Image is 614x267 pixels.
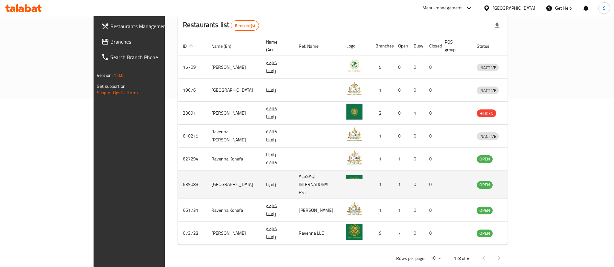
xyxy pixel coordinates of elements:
[346,104,363,120] img: Ravenna Kunafa
[206,199,261,222] td: Ravenna Konafa
[261,79,294,102] td: رافينا
[393,56,408,79] td: 0
[370,199,393,222] td: 1
[477,42,498,50] span: Status
[206,125,261,148] td: Ravenna [PERSON_NAME]
[294,170,341,199] td: ALSSAQI INTERNATIONAL EST
[422,4,462,12] div: Menu-management
[424,222,440,245] td: 0
[424,56,440,79] td: 0
[110,38,191,46] span: Branches
[206,56,261,79] td: [PERSON_NAME]
[370,170,393,199] td: 1
[346,127,363,143] img: Ravenna Kunafaa
[211,42,240,50] span: Name (En)
[341,36,370,56] th: Logo
[346,149,363,166] img: Ravenna Konafa
[97,71,113,79] span: Version:
[477,181,493,189] div: OPEN
[370,125,393,148] td: 1
[261,199,294,222] td: كنافة رافينا
[477,230,493,237] div: OPEN
[346,175,363,191] img: Ravenna
[231,23,259,29] span: 8 record(s)
[261,148,294,170] td: رافينا كنافة
[261,170,294,199] td: رافينا
[393,170,408,199] td: 1
[408,125,424,148] td: 0
[424,170,440,199] td: 0
[206,79,261,102] td: [GEOGRAPHIC_DATA]
[370,102,393,125] td: 2
[370,56,393,79] td: 5
[261,56,294,79] td: كنافة رافينا
[408,170,424,199] td: 0
[393,222,408,245] td: 7
[370,36,393,56] th: Branches
[299,42,327,50] span: Ref. Name
[424,102,440,125] td: 0
[266,38,286,54] span: Name (Ar)
[96,49,196,65] a: Search Branch Phone
[507,36,529,56] th: Action
[408,79,424,102] td: 0
[477,155,493,163] span: OPEN
[393,148,408,170] td: 1
[408,102,424,125] td: 1
[110,53,191,61] span: Search Branch Phone
[408,199,424,222] td: 0
[370,79,393,102] td: 1
[396,254,425,262] p: Rows per page:
[393,102,408,125] td: 0
[96,34,196,49] a: Branches
[408,148,424,170] td: 0
[393,125,408,148] td: 0
[183,42,195,50] span: ID
[110,22,191,30] span: Restaurants Management
[424,125,440,148] td: 0
[206,222,261,245] td: [PERSON_NAME]
[477,110,496,117] span: HIDDEN
[183,20,259,31] h2: Restaurants list
[393,199,408,222] td: 1
[477,87,499,94] span: INACTIVE
[97,88,138,97] a: Support.OpsPlatform
[294,199,341,222] td: [PERSON_NAME]
[261,222,294,245] td: كنافة رافينا
[424,148,440,170] td: 0
[346,58,363,74] img: Ravenna Kunafa
[114,71,124,79] span: 1.0.0
[393,79,408,102] td: 0
[408,36,424,56] th: Busy
[370,148,393,170] td: 1
[206,102,261,125] td: [PERSON_NAME]
[261,102,294,125] td: كنافة رافينا
[477,133,499,140] span: INACTIVE
[370,222,393,245] td: 9
[408,222,424,245] td: 0
[206,170,261,199] td: [GEOGRAPHIC_DATA]
[424,79,440,102] td: 0
[96,18,196,34] a: Restaurants Management
[603,5,606,12] span: S
[477,64,499,71] span: INACTIVE
[346,81,363,97] img: Ravenna
[477,207,493,214] div: OPEN
[294,222,341,245] td: Ravenna LLC
[477,230,493,237] span: OPEN
[408,56,424,79] td: 0
[393,36,408,56] th: Open
[454,254,469,262] p: 1-8 of 8
[346,201,363,217] img: Ravenna Konafa
[477,207,493,214] span: OPEN
[424,36,440,56] th: Closed
[178,36,529,245] table: enhanced table
[445,38,464,54] span: POS group
[206,148,261,170] td: Ravenna Konafa
[231,20,259,31] div: Total records count
[261,125,294,148] td: كنافة رافينا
